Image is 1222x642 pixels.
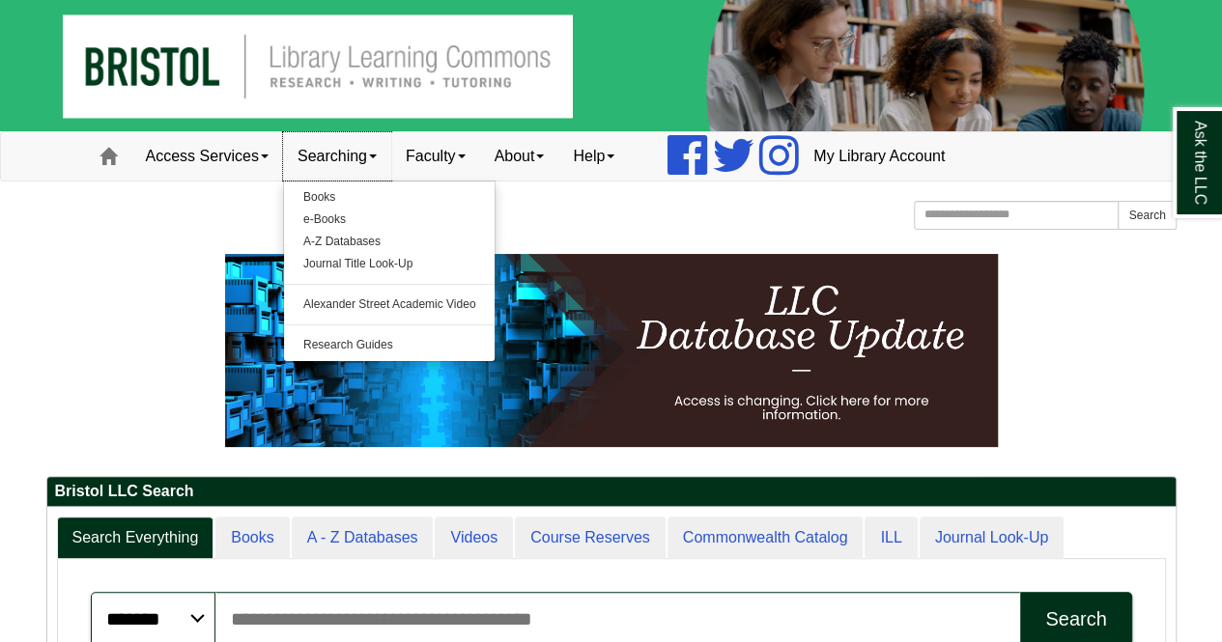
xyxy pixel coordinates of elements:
a: Access Services [131,132,283,181]
a: Videos [435,516,513,560]
a: Journal Title Look-Up [284,253,496,275]
a: Alexander Street Academic Video [284,293,496,316]
a: Course Reserves [515,516,666,560]
h2: Bristol LLC Search [47,477,1176,507]
a: A-Z Databases [284,231,496,253]
a: ILL [865,516,917,560]
a: About [480,132,559,181]
a: Commonwealth Catalog [668,516,864,560]
a: My Library Account [799,132,959,181]
a: Searching [283,132,391,181]
button: Search [1118,201,1176,230]
a: Faculty [391,132,480,181]
a: Books [215,516,289,560]
a: A - Z Databases [292,516,434,560]
a: Help [558,132,629,181]
a: Search Everything [57,516,214,560]
img: HTML tutorial [225,254,998,447]
a: Books [284,186,496,209]
a: e-Books [284,209,496,231]
a: Journal Look-Up [920,516,1064,560]
div: Search [1045,608,1106,630]
a: Research Guides [284,334,496,356]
